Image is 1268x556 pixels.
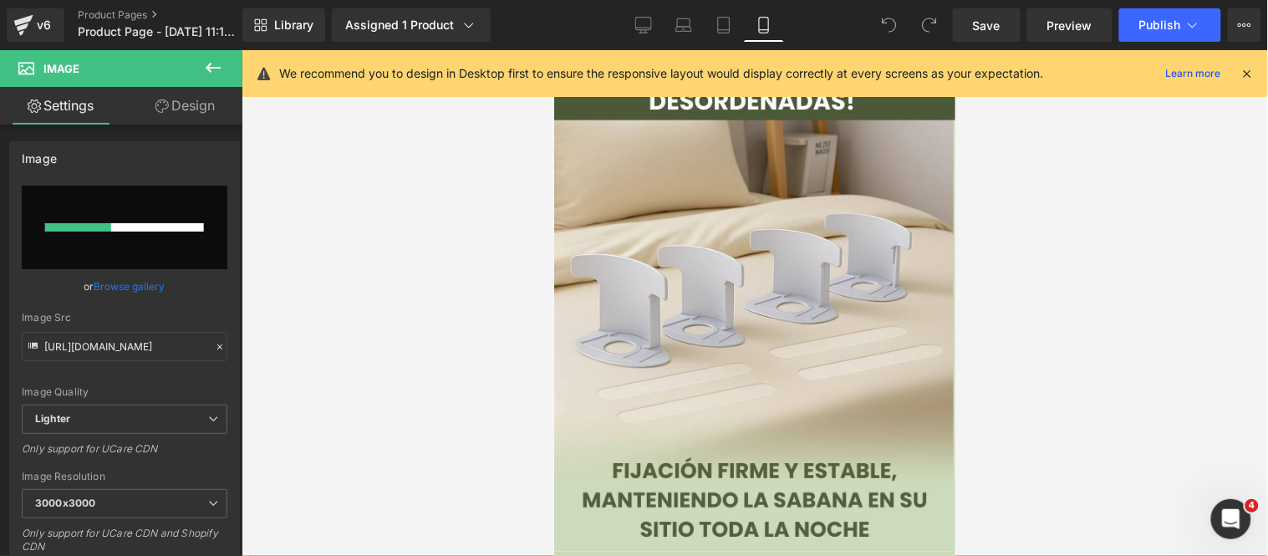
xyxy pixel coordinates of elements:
[624,8,664,42] a: Desktop
[1245,499,1259,513] span: 4
[94,272,166,301] a: Browse gallery
[7,8,64,42] a: v6
[279,64,1044,83] p: We recommend you to design in Desktop first to ensure the responsive layout would display correct...
[704,8,744,42] a: Tablet
[664,8,704,42] a: Laptop
[33,14,54,36] div: v6
[78,8,270,22] a: Product Pages
[913,8,946,42] button: Redo
[125,87,246,125] a: Design
[22,278,227,295] div: or
[22,312,227,324] div: Image Src
[78,25,238,38] span: Product Page - [DATE] 11:16:01
[1027,8,1113,42] a: Preview
[744,8,784,42] a: Mobile
[1047,17,1092,34] span: Preview
[22,471,227,482] div: Image Resolution
[43,62,79,75] span: Image
[22,386,227,398] div: Image Quality
[274,18,313,33] span: Library
[973,17,1001,34] span: Save
[1159,64,1228,84] a: Learn more
[345,17,477,33] div: Assigned 1 Product
[242,8,325,42] a: New Library
[1228,8,1261,42] button: More
[22,332,227,361] input: Link
[1119,8,1221,42] button: Publish
[1139,18,1181,32] span: Publish
[22,442,227,467] div: Only support for UCare CDN
[22,142,57,166] div: Image
[35,412,70,425] b: Lighter
[873,8,906,42] button: Undo
[1211,499,1251,539] iframe: Intercom live chat
[35,497,95,509] b: 3000x3000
